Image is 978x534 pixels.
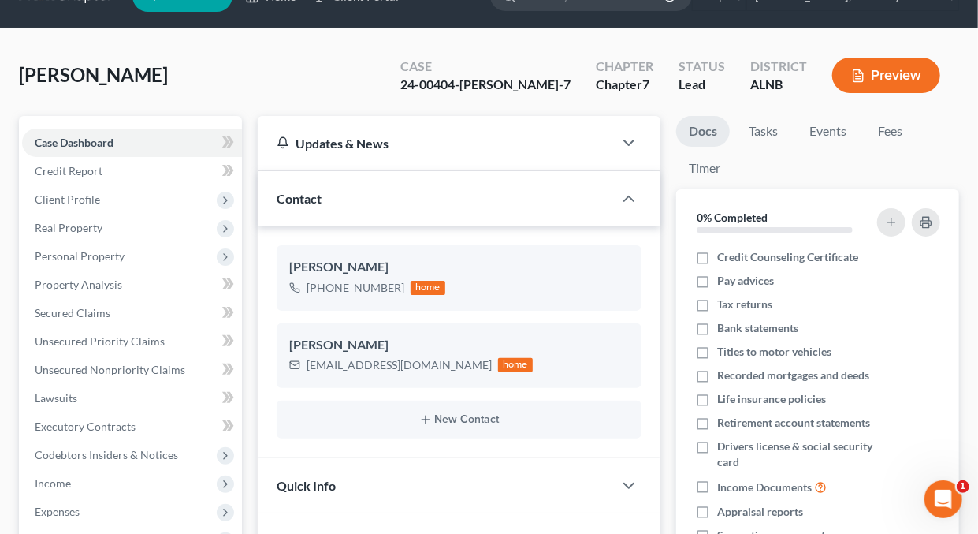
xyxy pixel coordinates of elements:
span: Appraisal reports [717,504,803,520]
span: Credit Report [35,164,102,177]
span: Real Property [35,221,102,234]
a: Lawsuits [22,384,242,413]
div: [EMAIL_ADDRESS][DOMAIN_NAME] [307,357,492,373]
div: Chapter [596,58,653,76]
span: Tax returns [717,297,772,312]
span: Unsecured Nonpriority Claims [35,363,185,376]
span: Executory Contracts [35,420,136,433]
span: Pay advices [717,273,774,289]
span: Bank statements [717,320,798,336]
span: Life insurance policies [717,391,826,407]
span: Property Analysis [35,278,122,291]
span: Credit Counseling Certificate [717,249,858,265]
div: [PERSON_NAME] [289,258,629,277]
span: Lawsuits [35,391,77,405]
span: Titles to motor vehicles [717,344,831,360]
a: Credit Report [22,157,242,185]
a: Unsecured Nonpriority Claims [22,356,242,384]
span: Expenses [35,505,80,518]
span: Personal Property [35,249,125,263]
div: Case [400,58,571,76]
span: 7 [642,77,649,91]
span: Drivers license & social security card [717,439,875,470]
div: ALNB [750,76,807,94]
a: Case Dashboard [22,129,242,157]
span: Codebtors Insiders & Notices [35,448,178,461]
button: New Contact [289,413,629,426]
a: Timer [676,153,733,184]
div: Lead [679,76,725,94]
a: Secured Claims [22,299,242,327]
a: Fees [865,116,916,147]
button: Preview [832,58,940,93]
div: [PHONE_NUMBER] [307,280,404,296]
div: 24-00404-[PERSON_NAME]-7 [400,76,571,94]
div: District [750,58,807,76]
div: home [498,358,533,372]
span: Income Documents [717,480,812,495]
a: Property Analysis [22,271,242,299]
span: Recorded mortgages and deeds [717,368,869,383]
div: home [411,281,445,295]
span: [PERSON_NAME] [19,63,168,86]
span: Income [35,476,71,490]
span: Client Profile [35,192,100,206]
div: [PERSON_NAME] [289,336,629,355]
div: Status [679,58,725,76]
a: Tasks [736,116,790,147]
span: Retirement account statements [717,415,870,431]
a: Executory Contracts [22,413,242,441]
span: 1 [957,480,969,493]
div: Updates & News [277,135,594,151]
a: Events [797,116,859,147]
a: Docs [676,116,730,147]
span: Unsecured Priority Claims [35,334,165,348]
span: Quick Info [277,478,336,493]
span: Secured Claims [35,306,110,319]
div: Chapter [596,76,653,94]
a: Unsecured Priority Claims [22,327,242,356]
strong: 0% Completed [697,211,768,224]
span: Contact [277,191,322,206]
span: Case Dashboard [35,136,113,149]
iframe: Intercom live chat [924,480,962,518]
